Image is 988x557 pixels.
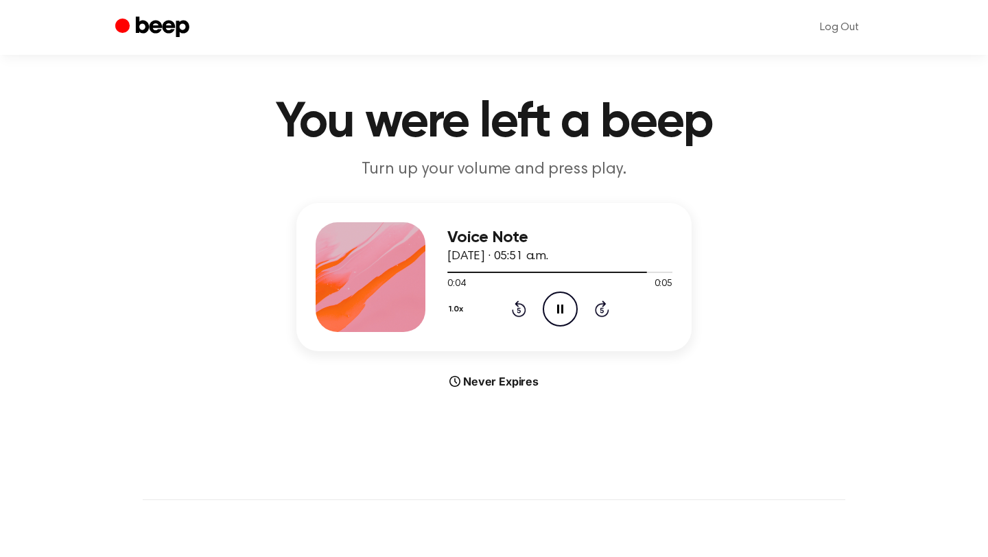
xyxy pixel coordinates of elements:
h1: You were left a beep [143,98,845,147]
p: Turn up your volume and press play. [231,158,757,181]
span: 0:05 [655,277,672,292]
a: Beep [115,14,193,41]
a: Log Out [806,11,873,44]
h3: Voice Note [447,228,672,247]
button: 1.0x [447,298,469,321]
div: Never Expires [296,373,692,390]
span: 0:04 [447,277,465,292]
span: [DATE] · 05:51 a.m. [447,250,548,263]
